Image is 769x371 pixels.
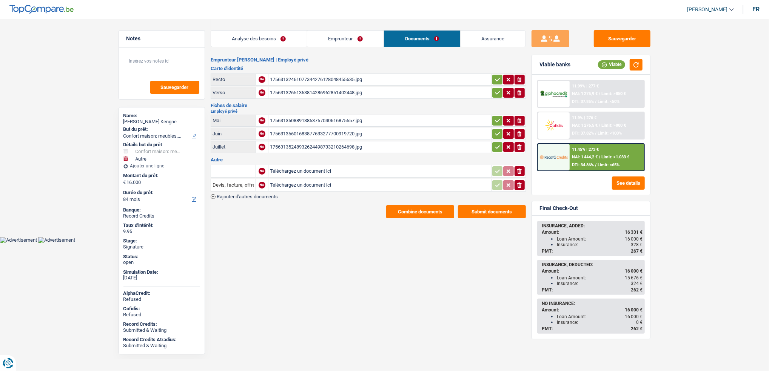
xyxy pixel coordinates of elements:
button: Submit documents [458,205,526,218]
div: NA [259,130,265,137]
div: NA [259,89,265,96]
div: NA [259,168,265,175]
div: Cofidis: [123,306,200,312]
img: Record Credits [540,150,568,164]
div: Simulation Date: [123,269,200,275]
div: open [123,259,200,265]
span: DTI: 34.86% [572,163,594,167]
span: Limit: >1.033 € [601,155,629,159]
div: 9.95 [123,228,200,235]
span: Limit: <100% [598,131,622,136]
img: Advertisement [38,237,75,243]
div: Submitted & Waiting [123,327,200,333]
div: Amount: [542,230,643,235]
div: Record Credits Atradius: [123,337,200,343]
button: Rajouter d'autres documents [211,194,278,199]
h3: Autre [211,157,526,162]
span: 262 € [631,326,643,331]
span: 267 € [631,248,643,254]
a: Analyse des besoins [211,31,307,47]
div: Banque: [123,207,200,213]
span: 16 331 € [625,230,643,235]
span: DTI: 37.82% [572,131,594,136]
div: Juillet [213,144,254,150]
div: Ajouter une ligne [123,163,200,169]
div: INSURANCE, DEDUCTED: [542,262,643,267]
span: / [599,155,600,159]
span: 262 € [631,287,643,293]
div: PMT: [542,287,643,293]
span: / [599,91,600,96]
div: 17563135088913853757040616875557.jpg [270,115,490,126]
div: AlphaCredit: [123,290,200,296]
div: Record Credits: [123,321,200,327]
div: Mai [213,118,254,123]
div: Taux d'intérêt: [123,222,200,228]
span: Limit: <50% [598,99,620,104]
h3: Carte d'identité [211,66,526,71]
span: 16 000 € [625,268,643,274]
div: NA [259,182,265,189]
span: 324 € [631,281,643,286]
img: AlphaCredit [540,90,568,98]
span: 16 000 € [625,236,643,242]
span: DTI: 37.85% [572,99,594,104]
span: / [595,99,596,104]
div: Viable banks [539,61,570,68]
div: Amount: [542,307,643,313]
div: 17563132651363814286962851402448.jpg [270,87,490,98]
h2: Employé privé [211,109,526,113]
span: 16 000 € [625,314,643,319]
div: Final Check-Out [539,205,578,212]
span: NAI: 1 444,2 € [572,155,598,159]
a: Emprunteur [307,31,384,47]
div: Signature [123,244,200,250]
img: TopCompare Logo [9,5,74,14]
button: Sauvegarder [150,81,199,94]
div: INSURANCE, ADDED: [542,223,643,228]
div: NA [259,76,265,83]
h2: Emprunteur [PERSON_NAME] | Employé privé [211,57,526,63]
button: See details [612,176,645,190]
div: PMT: [542,248,643,254]
button: Combine documents [386,205,454,218]
button: Sauvegarder [594,30,650,47]
div: Submitted & Waiting [123,343,200,349]
div: Détails but du prêt [123,142,200,148]
a: Assurance [461,31,526,47]
h3: Fiches de salaire [211,103,526,108]
div: Viable [598,60,625,69]
span: Limit: >850 € [601,91,626,96]
label: But du prêt: [123,126,199,132]
div: Record Credits [123,213,200,219]
div: 17563135248932624498733210264698.jpg [270,141,490,153]
a: Documents [384,31,460,47]
div: Status: [123,254,200,260]
div: 17563135601683877633277700919720.jpg [270,128,490,140]
div: Refused [123,296,200,302]
div: [DATE] [123,275,200,281]
span: 15 676 € [625,275,643,281]
div: PMT: [542,326,643,331]
span: [PERSON_NAME] [687,6,727,13]
label: Montant du prêt: [123,173,199,179]
span: / [595,131,596,136]
span: NAI: 1 275,9 € [572,91,598,96]
span: / [595,163,596,167]
span: NAI: 1 276,5 € [572,123,598,128]
div: 17563132461077344276128048455635.jpg [270,74,490,85]
div: 11.9% | 276 € [572,115,596,120]
div: Juin [213,131,254,136]
div: Name: [123,113,200,119]
span: Limit: <65% [598,163,620,167]
div: 11.99% | 277 € [572,84,599,89]
div: Recto [213,77,254,82]
span: Sauvegarder [161,85,189,90]
span: 0 € [636,320,643,325]
span: 16 000 € [625,307,643,313]
label: Durée du prêt: [123,190,199,196]
div: Stage: [123,238,200,244]
div: [PERSON_NAME] Kengne [123,119,200,125]
a: [PERSON_NAME] [681,3,734,16]
div: NA [259,117,265,124]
